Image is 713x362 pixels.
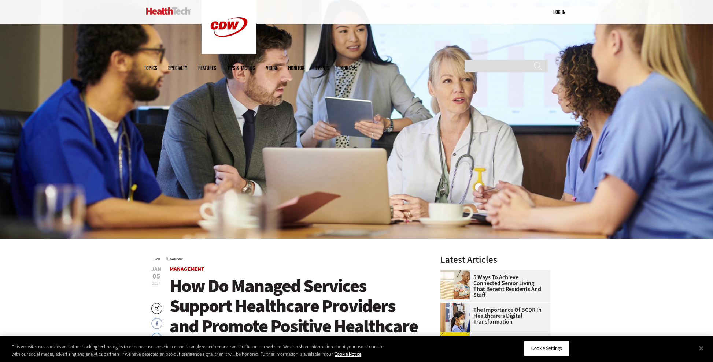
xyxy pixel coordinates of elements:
button: Close [693,340,709,356]
img: Doctors reviewing tablet [440,303,470,332]
span: Topics [144,65,157,71]
div: User menu [553,8,565,16]
a: Networking Solutions for Senior Living [440,270,473,276]
img: Cisco Duo [440,332,470,362]
span: 2024 [152,280,161,286]
div: This website uses cookies and other tracking technologies to enhance user experience and to analy... [12,343,392,358]
a: Doctors reviewing tablet [440,303,473,309]
a: Features [198,65,216,71]
a: Management [170,258,183,261]
a: Log in [553,8,565,15]
a: Events [315,65,329,71]
span: Jan [151,266,161,272]
span: Specialty [168,65,187,71]
a: 5 Ways to Achieve Connected Senior Living That Benefit Residents and Staff [440,275,546,298]
a: Video [266,65,277,71]
img: Home [146,7,191,15]
a: More information about your privacy [335,351,361,357]
a: Management [170,265,204,273]
a: MonITor [288,65,304,71]
h3: Latest Articles [440,255,550,264]
button: Cookie Settings [524,341,569,356]
span: How Do Managed Services Support Healthcare Providers and Promote Positive Healthcare Outcomes? [170,274,418,358]
a: The Importance of BCDR in Healthcare’s Digital Transformation [440,307,546,325]
a: Cisco Duo [440,332,473,338]
div: » [155,255,421,261]
img: Networking Solutions for Senior Living [440,270,470,299]
a: Home [155,258,160,261]
span: More [340,65,356,71]
span: 05 [151,273,161,280]
a: Tips & Tactics [227,65,255,71]
a: CDW [202,48,256,56]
